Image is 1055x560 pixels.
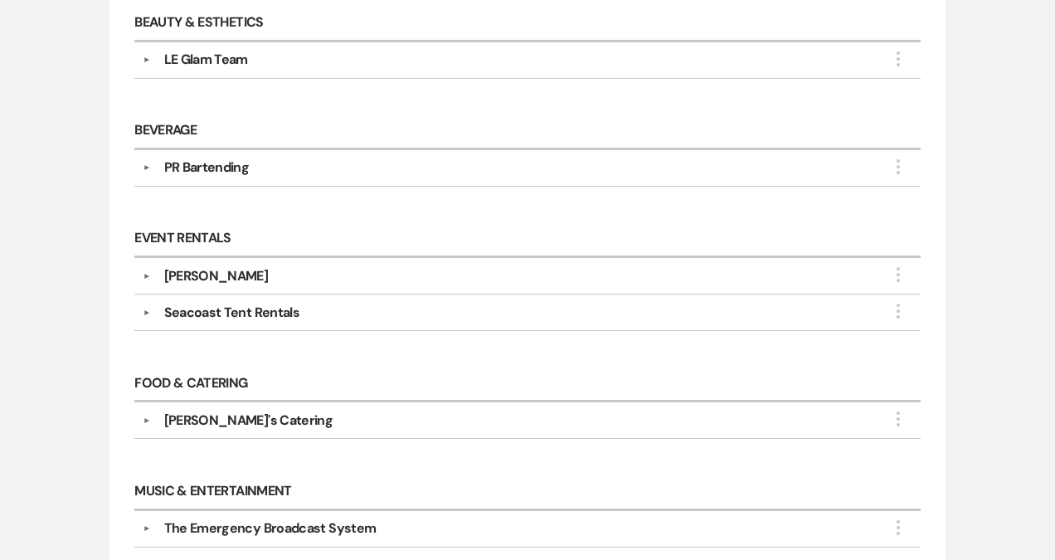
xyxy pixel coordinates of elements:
h6: Food & Catering [134,366,921,402]
button: ▼ [137,272,157,280]
div: [PERSON_NAME] [164,266,269,286]
button: ▼ [137,163,157,172]
h6: Event Rentals [134,222,921,258]
button: ▼ [137,309,157,317]
div: PR Bartending [164,158,250,178]
div: Seacoast Tent Rentals [164,303,300,323]
div: LE Glam Team [164,50,248,70]
h6: Beverage [134,114,921,150]
h6: Beauty & Esthetics [134,5,921,41]
div: [PERSON_NAME]'s Catering [164,411,333,431]
button: ▼ [137,416,157,425]
h6: Music & Entertainment [134,474,921,510]
button: ▼ [137,56,157,64]
button: ▼ [137,524,157,533]
div: The Emergency Broadcast System [164,519,377,538]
